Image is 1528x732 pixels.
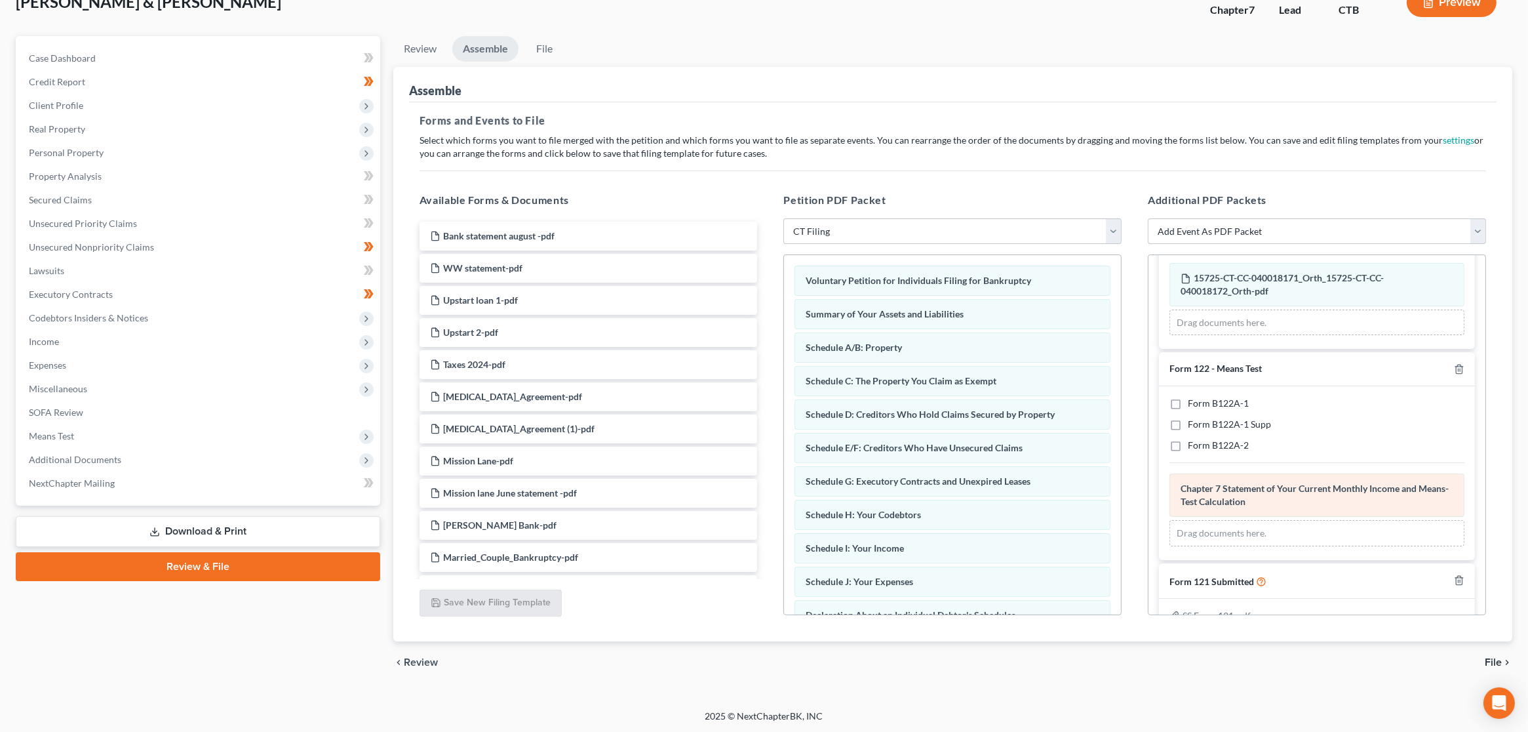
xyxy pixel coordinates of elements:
span: Real Property [29,123,85,134]
span: Personal Property [29,147,104,158]
span: Lawsuits [29,265,64,276]
span: Upstart loan 1-pdf [443,295,518,306]
a: Review [393,36,447,62]
span: Codebtors Insiders & Notices [29,312,148,323]
a: Property Analysis [18,165,380,188]
h5: Forms and Events to File [420,113,1486,129]
i: chevron_right [1502,657,1512,668]
span: Schedule H: Your Codebtors [806,509,921,520]
span: [MEDICAL_DATA]_Agreement-pdf [443,391,582,402]
div: CTB [1339,3,1386,18]
a: File [524,36,566,62]
span: Property Analysis [29,171,102,182]
p: Select which forms you want to file merged with the petition and which forms you want to file as ... [420,134,1486,160]
span: Schedule J: Your Expenses [806,576,913,587]
span: Miscellaneous [29,383,87,394]
span: Mission Lane-pdf [443,455,513,466]
span: 7 [1249,3,1255,16]
a: Review & File [16,552,380,581]
span: [PERSON_NAME] Bank-pdf [443,519,557,531]
button: Save New Filing Template [420,590,562,617]
span: Secured Claims [29,194,92,205]
div: Drag documents here. [1169,520,1464,546]
span: Declaration About an Individual Debtor's Schedules [806,609,1015,620]
a: Assemble [452,36,519,62]
span: File [1485,657,1502,668]
span: Schedule I: Your Income [806,542,904,554]
h5: Additional PDF Packets [1148,192,1486,208]
a: Unsecured Nonpriority Claims [18,235,380,259]
div: Lead [1279,3,1318,18]
span: Schedule G: Executory Contracts and Unexpired Leases [806,476,1030,487]
span: Unsecured Priority Claims [29,218,137,229]
span: Case Dashboard [29,52,96,64]
a: Executory Contracts [18,283,380,306]
span: Taxes 2024-pdf [443,359,505,370]
i: chevron_left [393,657,404,668]
span: Chapter 7 Statement of Your Current Monthly Income and Means-Test Calculation [1181,483,1449,507]
button: chevron_left Review [393,657,451,668]
div: Assemble [409,83,461,98]
span: Married_Couple_Bankruptcy-pdf [443,552,578,563]
span: Income [29,336,59,347]
span: Client Profile [29,100,83,111]
span: Unsecured Nonpriority Claims [29,241,154,253]
span: 15725-CT-CC-040018171_Orth_15725-CT-CC-040018172_Orth-pdf [1181,272,1384,296]
span: Review [404,657,438,668]
span: Expenses [29,359,66,371]
span: Voluntary Petition for Individuals Filing for Bankruptcy [806,275,1031,286]
span: Executory Contracts [29,289,113,300]
span: Form B122A-1 Supp [1188,418,1271,430]
h5: Available Forms & Documents [420,192,758,208]
div: Open Intercom Messenger [1483,687,1515,719]
span: SOFA Review [29,407,83,418]
span: WW statement-pdf [443,262,522,274]
span: Mission lane June statement -pdf [443,487,577,498]
a: Case Dashboard [18,47,380,70]
span: Schedule D: Creditors Who Hold Claims Secured by Property [806,409,1055,420]
span: Credit Report [29,76,85,87]
span: Bank statement august -pdf [443,230,555,241]
a: Lawsuits [18,259,380,283]
a: settings [1443,134,1474,146]
span: Form 122 - Means Test [1169,363,1262,374]
span: Schedule E/F: Creditors Who Have Unsecured Claims [806,442,1023,453]
span: Form 121 Submitted [1169,576,1254,587]
div: Drag documents here. [1169,310,1464,336]
a: Unsecured Priority Claims [18,212,380,235]
span: NextChapter Mailing [29,478,115,489]
span: Additional Documents [29,454,121,465]
span: Means Test [29,430,74,441]
span: Schedule A/B: Property [806,342,902,353]
a: SOFA Review [18,401,380,424]
span: Form B122A-1 [1188,397,1249,409]
a: Credit Report [18,70,380,94]
div: Chapter [1210,3,1258,18]
a: Download & Print [16,516,380,547]
span: [MEDICAL_DATA]_Agreement (1)-pdf [443,423,595,434]
span: Petition PDF Packet [783,193,886,206]
a: Secured Claims [18,188,380,212]
span: Upstart 2-pdf [443,327,498,338]
a: NextChapter Mailing [18,472,380,495]
span: Schedule C: The Property You Claim as Exempt [806,375,996,386]
span: Summary of Your Assets and Liabilities [806,308,964,319]
span: Form B122A-2 [1188,439,1249,451]
span: SS Form 121-pdf [1183,610,1251,621]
